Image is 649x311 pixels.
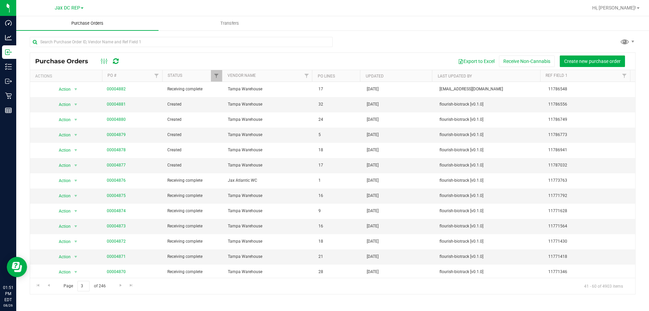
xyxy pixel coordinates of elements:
a: 00004879 [107,132,126,137]
span: flourish-biotrack [v0.1.0] [439,132,540,138]
span: Tampa Warehouse [228,147,311,153]
span: Action [53,237,71,246]
span: Tampa Warehouse [228,162,311,169]
a: 00004870 [107,269,126,274]
span: 11786749 [548,116,631,123]
span: Receiving complete [167,253,220,260]
span: 11771430 [548,238,631,245]
a: 00004877 [107,163,126,168]
span: Tampa Warehouse [228,132,311,138]
span: Action [53,176,71,185]
span: [DATE] [367,162,379,169]
a: 00004876 [107,178,126,183]
a: 00004871 [107,254,126,259]
span: Receiving complete [167,238,220,245]
span: Receiving complete [167,223,220,229]
span: [DATE] [367,147,379,153]
span: [EMAIL_ADDRESS][DOMAIN_NAME] [439,86,540,92]
span: 11771628 [548,208,631,214]
span: Action [53,115,71,125]
inline-svg: Retail [5,92,12,99]
inline-svg: Outbound [5,78,12,85]
inline-svg: Inventory [5,63,12,70]
p: 01:51 PM EDT [3,285,13,303]
span: [DATE] [367,269,379,275]
a: 00004880 [107,117,126,122]
span: 28 [318,269,359,275]
span: 11771564 [548,223,631,229]
span: 11786548 [548,86,631,92]
span: flourish-biotrack [v0.1.0] [439,223,540,229]
span: select [71,130,80,140]
a: Go to the first page [33,281,43,290]
span: select [71,206,80,216]
span: select [71,100,80,109]
span: 17 [318,86,359,92]
span: select [71,191,80,201]
span: select [71,252,80,262]
inline-svg: Reports [5,107,12,114]
a: 00004872 [107,239,126,244]
span: Purchase Orders [62,20,113,26]
span: 11786941 [548,147,631,153]
span: Jax Atlantic WC [228,177,311,184]
span: 21 [318,253,359,260]
span: select [71,267,80,277]
span: select [71,115,80,125]
a: Filter [151,70,162,82]
span: flourish-biotrack [v0.1.0] [439,208,540,214]
span: [DATE] [367,238,379,245]
span: select [71,237,80,246]
span: select [71,146,80,155]
span: Receiving complete [167,193,220,199]
a: PO Lines [318,74,335,79]
span: Action [53,222,71,231]
span: Tampa Warehouse [228,116,311,123]
a: Go to the last page [126,281,136,290]
a: Vendor Name [227,73,256,78]
a: Filter [301,70,312,82]
a: Ref Field 1 [546,73,568,78]
span: 11786773 [548,132,631,138]
span: Tampa Warehouse [228,193,311,199]
span: Receiving complete [167,208,220,214]
span: flourish-biotrack [v0.1.0] [439,162,540,169]
iframe: Resource center [7,257,27,277]
span: 32 [318,101,359,108]
span: Tampa Warehouse [228,269,311,275]
span: [DATE] [367,101,379,108]
span: flourish-biotrack [v0.1.0] [439,253,540,260]
a: Last Updated By [438,74,472,79]
span: flourish-biotrack [v0.1.0] [439,177,540,184]
span: select [71,85,80,94]
span: Action [53,146,71,155]
span: [DATE] [367,177,379,184]
span: Receiving complete [167,269,220,275]
span: flourish-biotrack [v0.1.0] [439,193,540,199]
span: 5 [318,132,359,138]
span: 9 [318,208,359,214]
span: 11771418 [548,253,631,260]
a: Go to the next page [116,281,125,290]
span: Purchase Orders [35,58,95,65]
div: Actions [35,74,99,79]
button: Receive Non-Cannabis [499,55,555,67]
span: Page of 246 [58,281,111,291]
span: Action [53,100,71,109]
a: 00004873 [107,224,126,228]
span: Tampa Warehouse [228,86,311,92]
span: flourish-biotrack [v0.1.0] [439,116,540,123]
span: Action [53,161,71,170]
span: Created [167,147,220,153]
span: Tampa Warehouse [228,101,311,108]
span: Tampa Warehouse [228,223,311,229]
span: 16 [318,223,359,229]
span: 11771792 [548,193,631,199]
span: Hi, [PERSON_NAME]! [592,5,636,10]
span: Action [53,252,71,262]
span: 11786556 [548,101,631,108]
span: [DATE] [367,193,379,199]
a: Purchase Orders [16,16,159,30]
span: [DATE] [367,208,379,214]
span: 41 - 60 of 4903 items [579,281,628,291]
